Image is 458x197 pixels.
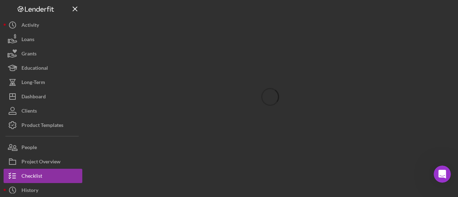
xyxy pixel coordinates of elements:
[4,46,82,61] button: Grants
[4,154,82,169] button: Project Overview
[4,75,82,89] button: Long-Term
[21,89,46,105] div: Dashboard
[4,140,82,154] button: People
[4,118,82,132] button: Product Templates
[21,75,45,91] div: Long-Term
[21,18,39,34] div: Activity
[21,61,48,77] div: Educational
[4,32,82,46] button: Loans
[21,104,37,120] div: Clients
[21,154,60,171] div: Project Overview
[4,104,82,118] button: Clients
[21,46,36,63] div: Grants
[21,118,63,134] div: Product Templates
[21,140,37,156] div: People
[21,32,34,48] div: Loans
[4,18,82,32] button: Activity
[4,89,82,104] button: Dashboard
[21,169,42,185] div: Checklist
[4,169,82,183] button: Checklist
[434,166,451,183] iframe: Intercom live chat
[4,61,82,75] button: Educational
